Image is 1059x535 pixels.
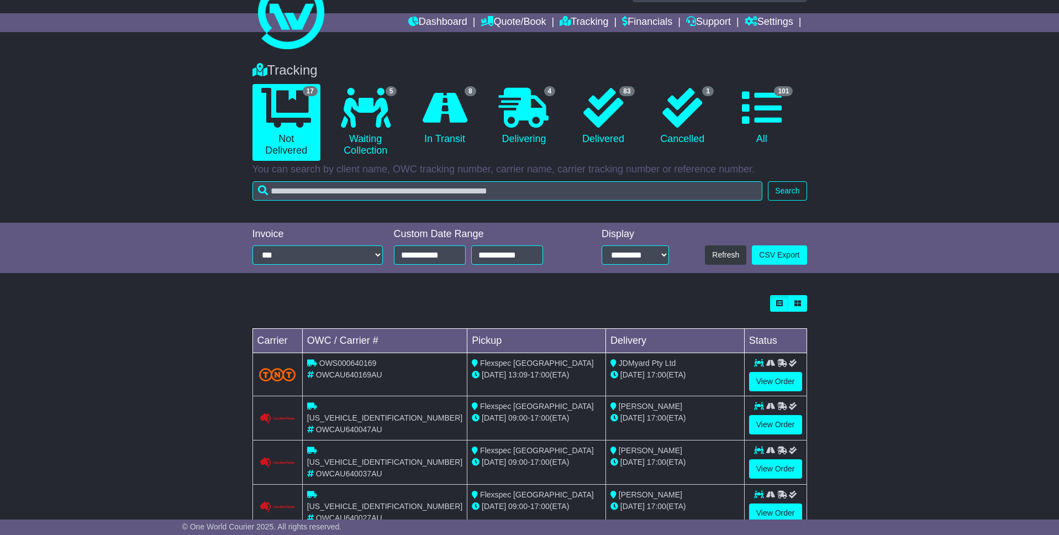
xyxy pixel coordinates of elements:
span: [DATE] [620,413,645,422]
div: - (ETA) [472,369,601,381]
span: 1 [702,86,714,96]
span: 17:00 [647,413,666,422]
span: Flexspec [GEOGRAPHIC_DATA] [480,359,594,368]
span: [DATE] [620,458,645,466]
div: (ETA) [610,412,740,424]
span: 17:00 [530,370,550,379]
span: [PERSON_NAME] [619,402,682,411]
div: Keywords by Traffic [124,71,182,78]
div: - (ETA) [472,412,601,424]
span: OWCAU640169AU [316,370,382,379]
button: Refresh [705,245,746,265]
div: (ETA) [610,369,740,381]
span: [DATE] [620,502,645,511]
img: tab_domain_overview_orange.svg [32,70,41,78]
a: 8 In Transit [410,84,478,149]
a: 17 Not Delivered [252,84,320,161]
div: - (ETA) [472,501,601,512]
span: 8 [465,86,476,96]
img: Couriers_Please.png [259,501,296,513]
span: [DATE] [482,458,506,466]
a: Support [686,13,731,32]
div: Domain: [DOMAIN_NAME] [29,29,122,38]
img: logo_orange.svg [18,18,27,27]
a: View Order [749,459,802,479]
div: Custom Date Range [394,228,571,240]
a: 83 Delivered [569,84,637,149]
a: Settings [745,13,793,32]
span: OWS000640169 [319,359,377,368]
div: Domain Overview [44,71,99,78]
span: 17 [303,86,318,96]
span: [US_VEHICLE_IDENTIFICATION_NUMBER] [307,413,462,422]
span: © One World Courier 2025. All rights reserved. [182,522,342,531]
a: Tracking [560,13,608,32]
span: [DATE] [482,370,506,379]
td: Status [744,329,807,353]
span: 13:09 [508,370,528,379]
td: Delivery [605,329,744,353]
a: 4 Delivering [490,84,558,149]
img: Couriers_Please.png [259,457,296,469]
div: Display [602,228,669,240]
img: Couriers_Please.png [259,413,296,424]
span: OWCAU640047AU [316,425,382,434]
p: You can search by client name, OWC tracking number, carrier name, carrier tracking number or refe... [252,164,807,176]
span: 83 [619,86,634,96]
a: 1 Cancelled [649,84,716,149]
div: Invoice [252,228,383,240]
span: OWCAU640037AU [316,469,382,478]
a: View Order [749,372,802,391]
span: [DATE] [482,413,506,422]
a: View Order [749,503,802,523]
td: OWC / Carrier # [302,329,467,353]
div: (ETA) [610,501,740,512]
span: [PERSON_NAME] [619,446,682,455]
span: 17:00 [647,502,666,511]
span: [DATE] [482,502,506,511]
span: 09:00 [508,502,528,511]
a: Financials [622,13,672,32]
span: [DATE] [620,370,645,379]
span: 4 [544,86,556,96]
span: 17:00 [647,458,666,466]
div: (ETA) [610,457,740,468]
span: [US_VEHICLE_IDENTIFICATION_NUMBER] [307,458,462,466]
span: 5 [386,86,397,96]
a: View Order [749,415,802,434]
a: Quote/Book [481,13,546,32]
span: OWCAU640027AU [316,513,382,522]
img: TNT_Domestic.png [259,368,296,381]
a: CSV Export [752,245,807,265]
a: 5 Waiting Collection [331,84,399,161]
span: Flexspec [GEOGRAPHIC_DATA] [480,446,594,455]
a: Dashboard [408,13,467,32]
div: - (ETA) [472,457,601,468]
span: [US_VEHICLE_IDENTIFICATION_NUMBER] [307,502,462,511]
span: 17:00 [530,502,550,511]
a: 101 All [728,84,795,149]
td: Pickup [467,329,606,353]
img: website_grey.svg [18,29,27,38]
span: JDMyard Pty Ltd [619,359,676,368]
span: 17:00 [530,458,550,466]
td: Carrier [252,329,302,353]
span: Flexspec [GEOGRAPHIC_DATA] [480,402,594,411]
span: Flexspec [GEOGRAPHIC_DATA] [480,490,594,499]
button: Search [768,181,807,201]
span: 101 [774,86,793,96]
span: 17:00 [530,413,550,422]
div: v 4.0.25 [31,18,54,27]
span: [PERSON_NAME] [619,490,682,499]
span: 17:00 [647,370,666,379]
div: Tracking [247,62,813,78]
span: 09:00 [508,458,528,466]
img: tab_keywords_by_traffic_grey.svg [112,70,120,78]
span: 09:00 [508,413,528,422]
